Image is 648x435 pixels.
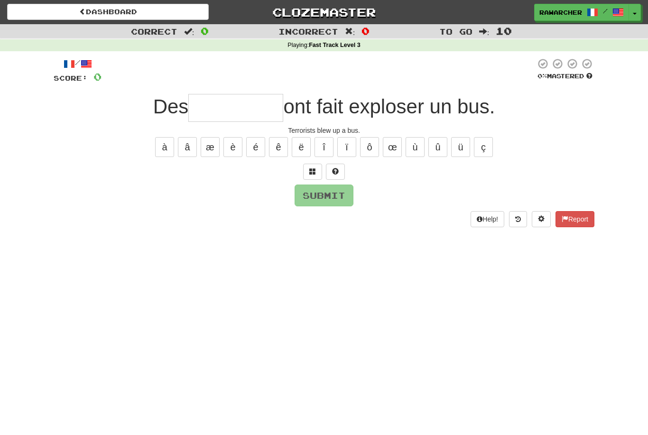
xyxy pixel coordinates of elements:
button: û [428,137,447,157]
span: Incorrect [278,27,338,36]
button: ë [292,137,311,157]
a: RawArcher / [534,4,629,21]
button: î [315,137,333,157]
div: Mastered [536,72,594,81]
button: Switch sentence to multiple choice alt+p [303,164,322,180]
button: â [178,137,197,157]
button: Report [555,211,594,227]
span: : [345,28,355,36]
a: Dashboard [7,4,209,20]
button: Help! [471,211,504,227]
span: / [603,8,608,14]
button: é [246,137,265,157]
button: ç [474,137,493,157]
button: è [223,137,242,157]
button: Single letter hint - you only get 1 per sentence and score half the points! alt+h [326,164,345,180]
strong: Fast Track Level 3 [309,42,361,48]
button: ü [451,137,470,157]
button: ê [269,137,288,157]
a: Clozemaster [223,4,425,20]
span: RawArcher [539,8,582,17]
button: ï [337,137,356,157]
button: Round history (alt+y) [509,211,527,227]
span: : [184,28,194,36]
span: Score: [54,74,88,82]
div: Terrorists blew up a bus. [54,126,594,135]
div: / [54,58,102,70]
span: 0 [361,25,370,37]
span: 0 [93,71,102,83]
button: œ [383,137,402,157]
span: 10 [496,25,512,37]
span: : [479,28,490,36]
button: à [155,137,174,157]
button: Submit [295,185,353,206]
span: 0 [201,25,209,37]
span: Correct [131,27,177,36]
button: ô [360,137,379,157]
span: 0 % [537,72,547,80]
span: ont fait exploser un bus. [283,95,495,118]
span: Des [153,95,189,118]
button: ù [406,137,425,157]
button: æ [201,137,220,157]
span: To go [439,27,472,36]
